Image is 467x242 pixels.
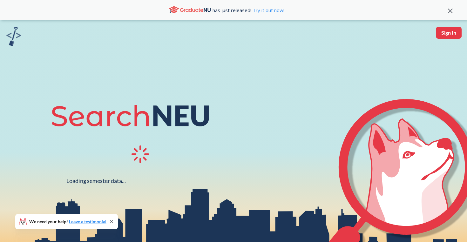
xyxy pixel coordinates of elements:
[66,177,126,185] div: Loading semester data...
[436,27,462,39] button: Sign In
[69,219,106,224] a: Leave a testimonial
[6,27,21,46] img: sandbox logo
[251,7,284,13] a: Try it out now!
[213,7,284,14] span: has just released!
[6,27,21,48] a: sandbox logo
[29,219,106,224] span: We need your help!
